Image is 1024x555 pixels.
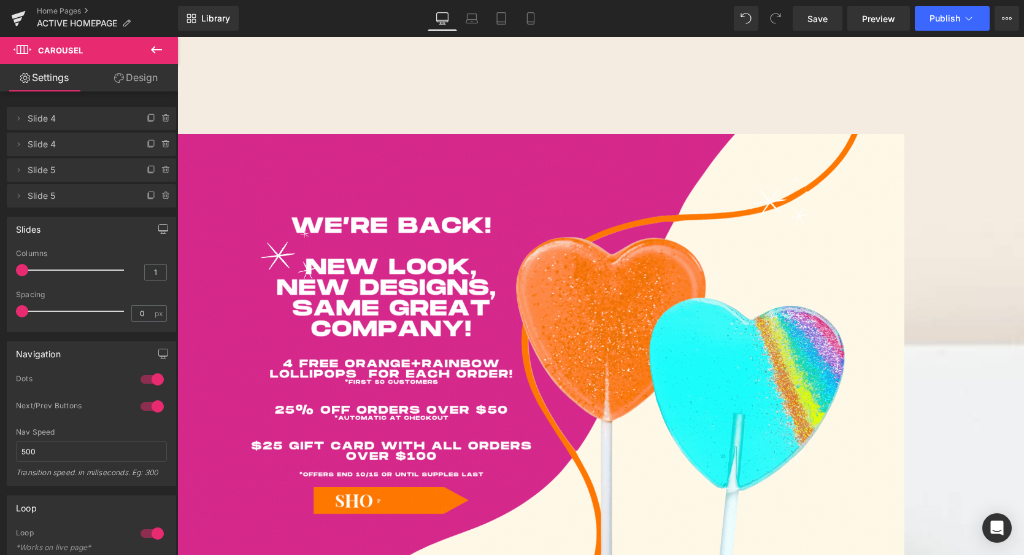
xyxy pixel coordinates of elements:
div: Spacing [16,290,167,299]
span: Slide 4 [28,107,131,130]
div: Navigation [16,342,61,359]
a: Tablet [487,6,516,31]
span: Carousel [38,45,83,55]
span: Save [807,12,828,25]
a: New Library [178,6,239,31]
div: Next/Prev Buttons [16,401,128,414]
button: Undo [734,6,758,31]
div: Open Intercom Messenger [982,513,1012,543]
button: Publish [915,6,990,31]
div: *Works on live page* [16,543,126,552]
span: ACTIVE HOMEPAGE [37,18,117,28]
a: Design [91,64,180,91]
a: Laptop [457,6,487,31]
div: Transition speed. in miliseconds. Eg: 300 [16,468,167,486]
span: Slide 4 [28,133,131,156]
button: Redo [763,6,788,31]
div: Loop [16,496,37,513]
span: Slide 5 [28,184,131,208]
a: Desktop [428,6,457,31]
div: Dots [16,374,128,387]
span: Slide 5 [28,158,131,182]
a: Home Pages [37,6,178,16]
span: px [155,309,165,317]
div: Loop [16,528,128,541]
div: Nav Speed [16,428,167,437]
span: Library [201,13,230,24]
div: Slides [16,217,40,235]
a: Preview [847,6,910,31]
a: Mobile [516,6,545,31]
div: Columns [16,249,167,258]
span: Publish [930,14,960,23]
button: More [995,6,1019,31]
span: Preview [862,12,895,25]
